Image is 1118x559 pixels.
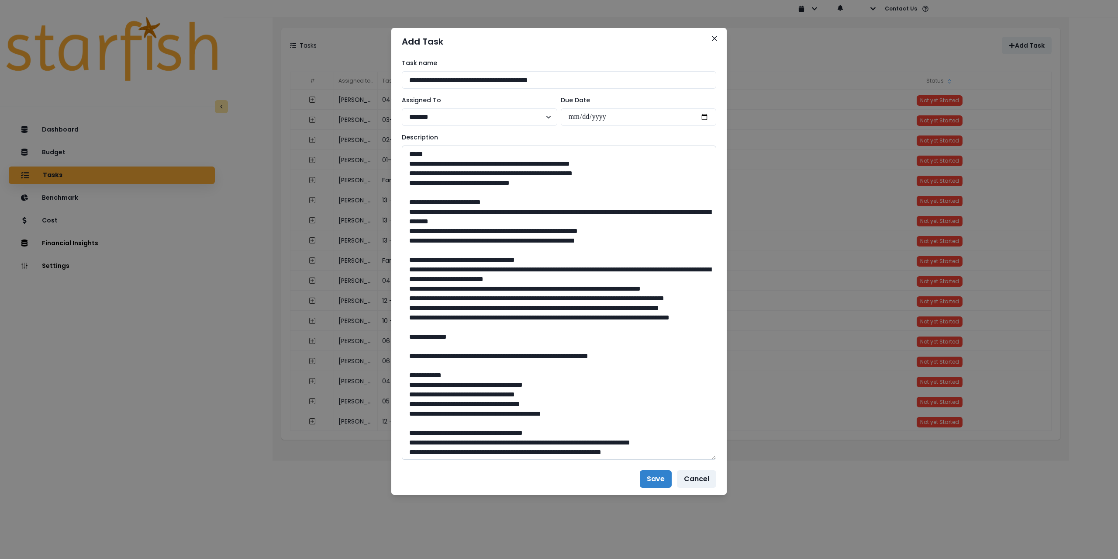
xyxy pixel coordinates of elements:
label: Assigned To [402,96,552,105]
label: Description [402,133,711,142]
button: Cancel [677,470,716,488]
button: Save [640,470,672,488]
label: Task name [402,59,711,68]
header: Add Task [391,28,727,55]
button: Close [707,31,721,45]
label: Due Date [561,96,711,105]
